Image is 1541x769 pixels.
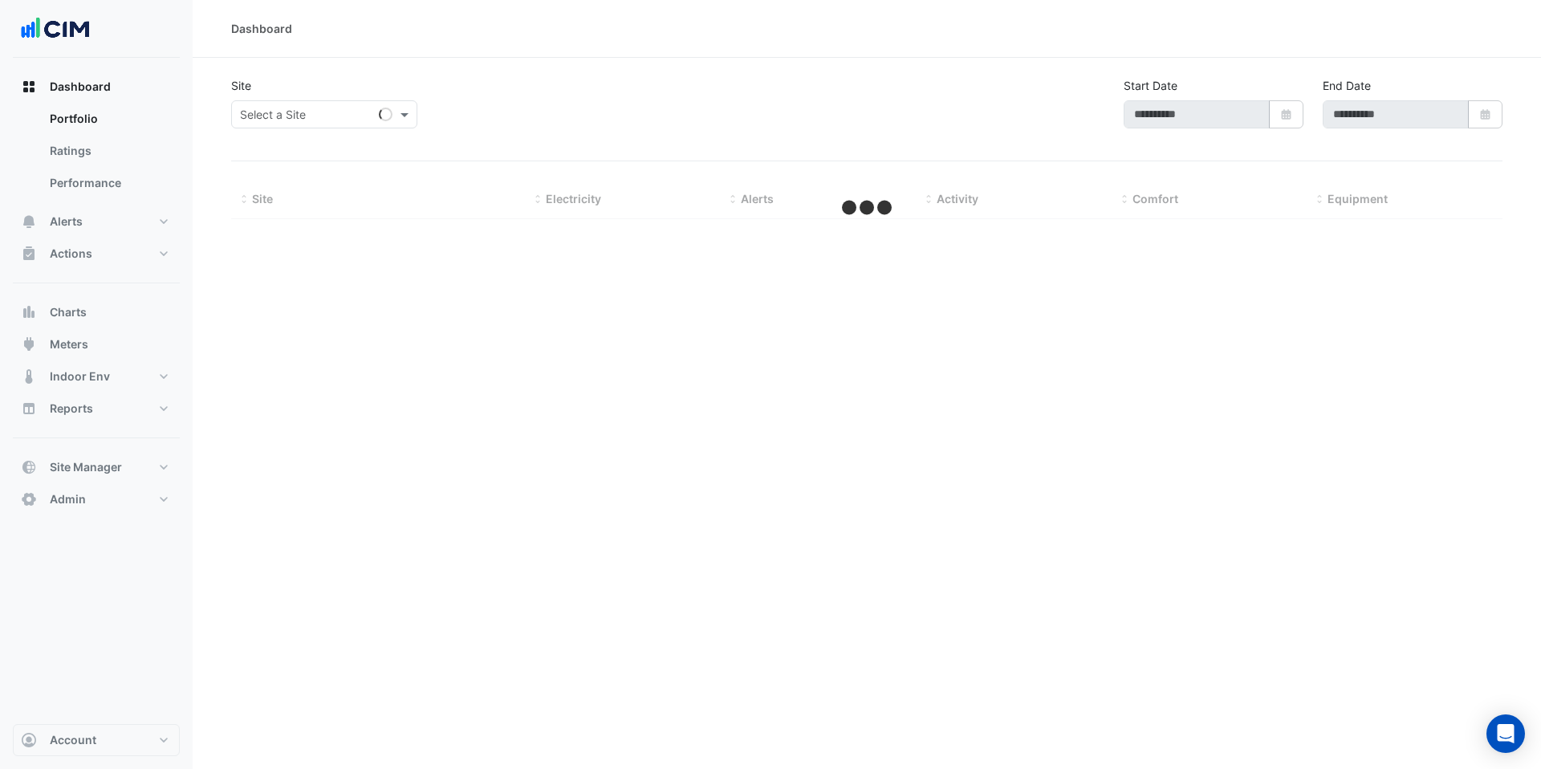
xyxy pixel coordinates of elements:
label: Start Date [1124,77,1177,94]
label: Site [231,77,251,94]
button: Meters [13,328,180,360]
span: Indoor Env [50,368,110,384]
button: Alerts [13,205,180,238]
span: Admin [50,491,86,507]
app-icon: Actions [21,246,37,262]
span: Site [252,192,273,205]
a: Portfolio [37,103,180,135]
div: Open Intercom Messenger [1486,714,1525,753]
app-icon: Admin [21,491,37,507]
span: Alerts [50,214,83,230]
button: Reports [13,393,180,425]
app-icon: Meters [21,336,37,352]
a: Ratings [37,135,180,167]
div: Dashboard [231,20,292,37]
label: End Date [1323,77,1371,94]
button: Actions [13,238,180,270]
button: Account [13,724,180,756]
app-icon: Charts [21,304,37,320]
div: Dashboard [13,103,180,205]
img: Company Logo [19,13,91,45]
span: Alerts [741,192,774,205]
button: Indoor Env [13,360,180,393]
a: Performance [37,167,180,199]
button: Admin [13,483,180,515]
span: Meters [50,336,88,352]
app-icon: Dashboard [21,79,37,95]
span: Charts [50,304,87,320]
span: Electricity [546,192,601,205]
app-icon: Alerts [21,214,37,230]
button: Dashboard [13,71,180,103]
span: Actions [50,246,92,262]
span: Equipment [1328,192,1388,205]
app-icon: Reports [21,401,37,417]
span: Reports [50,401,93,417]
button: Charts [13,296,180,328]
span: Dashboard [50,79,111,95]
span: Account [50,732,96,748]
span: Site Manager [50,459,122,475]
app-icon: Indoor Env [21,368,37,384]
button: Site Manager [13,451,180,483]
span: Activity [937,192,978,205]
app-icon: Site Manager [21,459,37,475]
span: Comfort [1132,192,1178,205]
